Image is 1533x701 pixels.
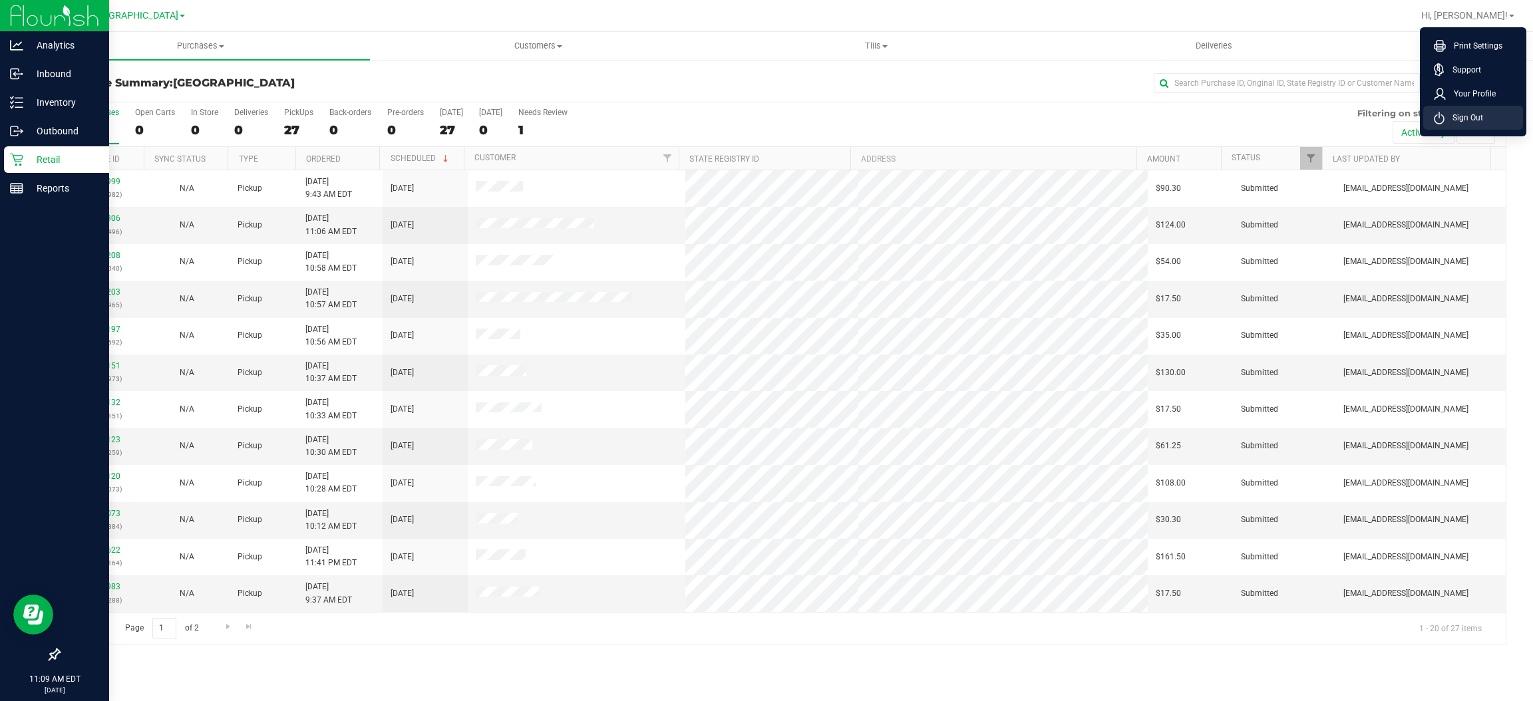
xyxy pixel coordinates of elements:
a: Last Updated By [1333,154,1400,164]
span: Pickup [238,219,262,231]
span: [DATE] 10:28 AM EDT [305,470,357,495]
span: Not Applicable [180,294,194,303]
a: Go to the next page [218,618,238,636]
div: Back-orders [329,108,371,117]
span: Submitted [1241,440,1278,452]
span: 1 - 20 of 27 items [1409,618,1492,638]
button: N/A [180,403,194,416]
button: N/A [180,587,194,600]
button: N/A [180,329,194,342]
span: Hi, [PERSON_NAME]! [1421,10,1508,21]
span: Purchases [32,40,370,52]
span: [DATE] [391,329,414,342]
span: [GEOGRAPHIC_DATA] [87,10,178,21]
span: $35.00 [1156,329,1181,342]
span: [DATE] [391,477,414,490]
span: Pickup [238,440,262,452]
span: [DATE] 10:12 AM EDT [305,507,357,533]
inline-svg: Inventory [10,96,23,109]
button: N/A [180,219,194,231]
div: [DATE] [479,108,502,117]
a: Scheduled [391,154,451,163]
button: N/A [180,551,194,563]
button: N/A [180,293,194,305]
p: 11:09 AM EDT [6,673,103,685]
span: [DATE] 10:30 AM EDT [305,434,357,459]
button: N/A [180,477,194,490]
span: Submitted [1241,587,1278,600]
div: 0 [135,122,175,138]
span: [DATE] [391,255,414,268]
span: [EMAIL_ADDRESS][DOMAIN_NAME] [1343,440,1468,452]
p: Reports [23,180,103,196]
span: [DATE] [391,182,414,195]
span: Not Applicable [180,478,194,488]
span: Print Settings [1446,39,1502,53]
span: [EMAIL_ADDRESS][DOMAIN_NAME] [1343,513,1468,526]
span: Filtering on status: [1357,108,1444,118]
span: [DATE] [391,440,414,452]
div: Deliveries [234,108,268,117]
span: Not Applicable [180,589,194,598]
a: Go to the last page [240,618,259,636]
span: [EMAIL_ADDRESS][DOMAIN_NAME] [1343,219,1468,231]
span: [DATE] 11:06 AM EDT [305,212,357,237]
a: Amount [1147,154,1180,164]
a: Support [1434,63,1518,76]
span: $30.30 [1156,513,1181,526]
span: [EMAIL_ADDRESS][DOMAIN_NAME] [1343,587,1468,600]
button: N/A [180,440,194,452]
span: Pickup [238,366,262,379]
span: [EMAIL_ADDRESS][DOMAIN_NAME] [1343,366,1468,379]
span: $124.00 [1156,219,1186,231]
span: Not Applicable [180,257,194,266]
span: [DATE] 10:33 AM EDT [305,396,357,422]
span: $108.00 [1156,477,1186,490]
span: [EMAIL_ADDRESS][DOMAIN_NAME] [1343,293,1468,305]
span: [DATE] 11:41 PM EDT [305,544,357,569]
span: [DATE] [391,587,414,600]
a: Deliveries [1045,32,1383,60]
div: 0 [387,122,424,138]
div: 27 [440,122,463,138]
div: Pre-orders [387,108,424,117]
span: [EMAIL_ADDRESS][DOMAIN_NAME] [1343,255,1468,268]
span: [EMAIL_ADDRESS][DOMAIN_NAME] [1343,551,1468,563]
p: Inventory [23,94,103,110]
p: Inbound [23,66,103,82]
span: [DATE] [391,551,414,563]
span: Submitted [1241,293,1278,305]
span: Pickup [238,551,262,563]
button: Active only [1393,121,1454,144]
span: Pickup [238,587,262,600]
a: Sync Status [154,154,206,164]
span: Submitted [1241,477,1278,490]
a: Filter [1300,147,1322,170]
span: [DATE] 10:58 AM EDT [305,249,357,275]
span: Submitted [1241,329,1278,342]
div: [DATE] [440,108,463,117]
p: Retail [23,152,103,168]
p: [DATE] [6,685,103,695]
a: Filter [657,147,679,170]
input: 1 [152,618,176,638]
span: [EMAIL_ADDRESS][DOMAIN_NAME] [1343,182,1468,195]
div: 1 [518,122,568,138]
span: Submitted [1241,219,1278,231]
div: Open Carts [135,108,175,117]
span: Not Applicable [180,184,194,193]
li: Sign Out [1423,106,1523,130]
span: $90.30 [1156,182,1181,195]
span: Not Applicable [180,515,194,524]
span: $161.50 [1156,551,1186,563]
span: [DATE] 9:43 AM EDT [305,176,352,201]
span: Not Applicable [180,552,194,561]
span: Submitted [1241,255,1278,268]
button: N/A [180,182,194,195]
span: [DATE] [391,219,414,231]
div: 27 [284,122,313,138]
div: 0 [191,122,218,138]
span: Submitted [1241,366,1278,379]
span: Customers [371,40,707,52]
span: $54.00 [1156,255,1181,268]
